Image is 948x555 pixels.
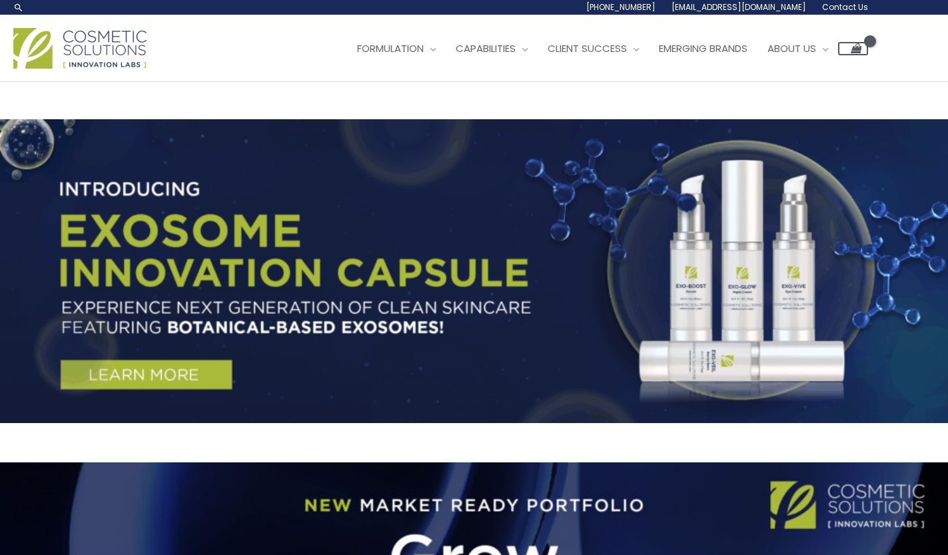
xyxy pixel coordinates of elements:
[13,28,147,69] img: Cosmetic Solutions Logo
[347,29,446,69] a: Formulation
[672,1,806,13] span: [EMAIL_ADDRESS][DOMAIN_NAME]
[659,41,747,55] span: Emerging Brands
[538,29,649,69] a: Client Success
[586,1,656,13] span: [PHONE_NUMBER]
[767,41,816,55] span: About Us
[337,29,868,69] nav: Site Navigation
[446,29,538,69] a: Capabilities
[757,29,838,69] a: About Us
[649,29,757,69] a: Emerging Brands
[838,42,868,55] a: View Shopping Cart, empty
[357,41,424,55] span: Formulation
[822,1,868,13] span: Contact Us
[456,41,516,55] span: Capabilities
[548,41,627,55] span: Client Success
[13,2,24,13] a: Search icon link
